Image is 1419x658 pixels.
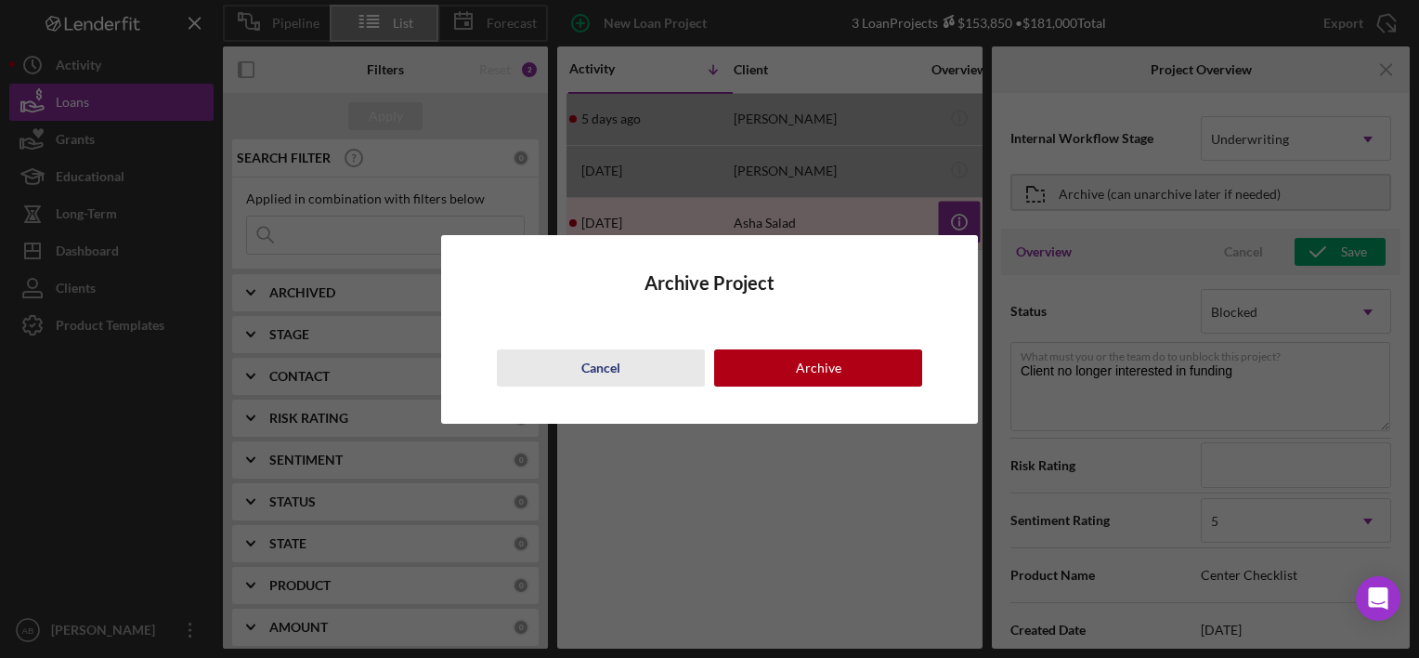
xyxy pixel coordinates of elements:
button: Cancel [497,349,705,387]
div: Cancel [581,349,620,387]
h4: Archive Project [497,272,922,294]
div: Open Intercom Messenger [1356,576,1400,621]
button: Archive [714,349,922,387]
div: Archive [796,349,841,387]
